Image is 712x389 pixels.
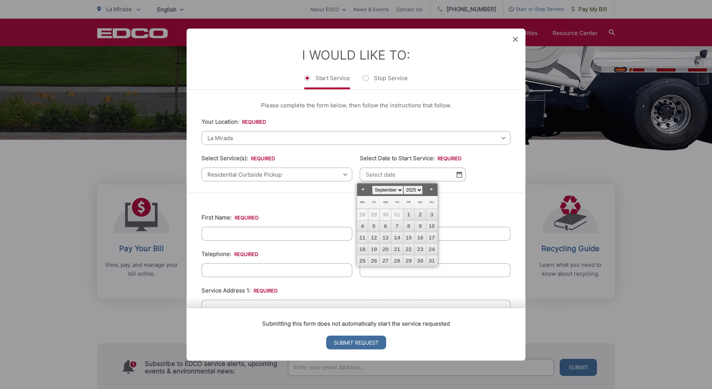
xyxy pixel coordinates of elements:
a: 24 [426,244,438,255]
span: Thursday [395,200,399,204]
span: Saturday [418,200,422,204]
a: 29 [403,255,414,266]
a: 7 [391,221,403,232]
a: 10 [426,221,438,232]
a: 21 [391,244,403,255]
strong: Submitting this form does not automatically start the service requested [262,320,450,327]
label: Select Date to Start Service: [360,155,461,162]
a: 28 [391,255,403,266]
span: Sunday [430,200,434,204]
a: Next [426,184,438,195]
a: 19 [368,244,379,255]
a: 11 [357,232,368,243]
span: 30 [380,209,391,220]
a: Prev [357,184,368,195]
a: 1 [403,209,414,220]
label: Start Service [304,75,350,89]
a: 18 [357,244,368,255]
span: Tuesday [372,200,376,204]
span: 29 [368,209,379,220]
a: 13 [380,232,391,243]
a: 30 [415,255,426,266]
a: 20 [380,244,391,255]
a: 15 [403,232,414,243]
span: La Mirada [201,131,511,145]
label: I Would Like To: [302,47,410,63]
span: Wednesday [383,200,388,204]
label: Select Service(s): [201,155,275,162]
img: Select date [457,171,462,178]
a: 26 [368,255,379,266]
span: 28 [357,209,368,220]
label: First Name: [201,214,258,221]
a: 3 [426,209,438,220]
input: Submit Request [326,335,386,349]
a: 4 [357,221,368,232]
a: 2 [415,209,426,220]
span: Monday [360,200,365,204]
p: Please complete the form below, then follow the instructions that follow. [201,101,511,110]
span: Friday [407,200,411,204]
a: 22 [403,244,414,255]
a: 16 [415,232,426,243]
a: 17 [426,232,438,243]
select: Select year [403,186,423,194]
label: Telephone: [201,251,258,257]
a: 23 [415,244,426,255]
label: Stop Service [363,75,408,89]
a: 25 [357,255,368,266]
span: Residential Curbside Pickup [201,168,352,181]
a: 5 [368,221,379,232]
a: 31 [426,255,438,266]
span: 31 [391,209,403,220]
label: Service Address 1: [201,287,277,294]
a: 9 [415,221,426,232]
label: Your Location: [201,118,266,125]
select: Select month [372,186,403,194]
a: 14 [391,232,403,243]
input: Select date [360,168,466,181]
a: 8 [403,221,414,232]
a: 6 [380,221,391,232]
a: 27 [380,255,391,266]
a: 12 [368,232,379,243]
